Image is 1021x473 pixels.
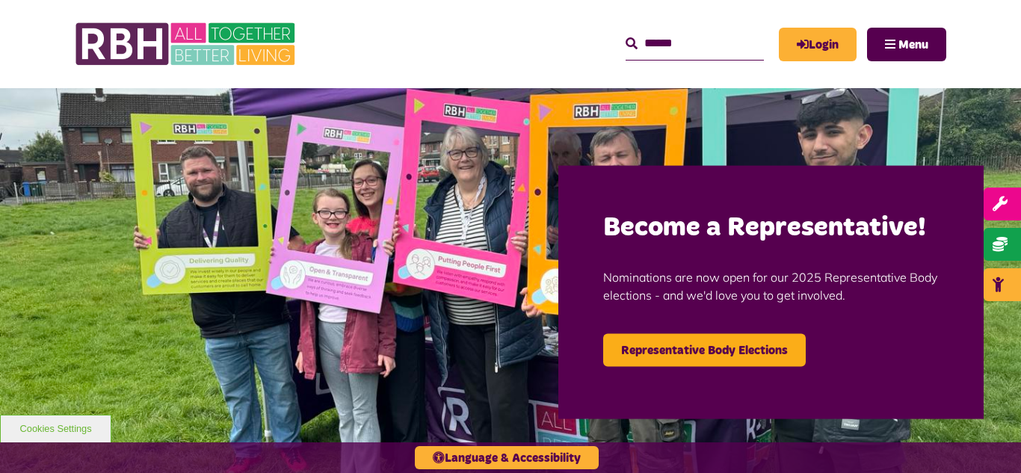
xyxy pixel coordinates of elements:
[603,333,806,366] a: Representative Body Elections
[603,245,939,326] p: Nominations are now open for our 2025 Representative Body elections - and we'd love you to get in...
[603,210,939,245] h2: Become a Representative!
[415,446,599,469] button: Language & Accessibility
[779,28,857,61] a: MyRBH
[867,28,946,61] button: Navigation
[75,15,299,73] img: RBH
[898,39,928,51] span: Menu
